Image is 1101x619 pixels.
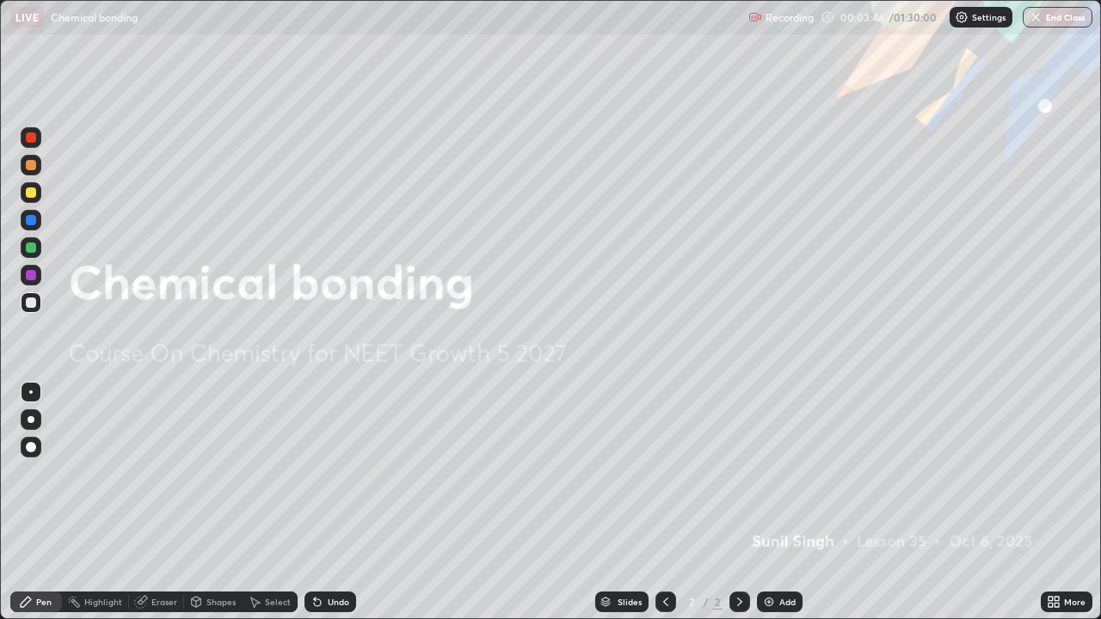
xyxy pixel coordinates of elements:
div: 2 [683,597,700,607]
img: add-slide-button [762,595,776,609]
div: Eraser [151,598,177,606]
div: Undo [328,598,349,606]
img: recording.375f2c34.svg [748,10,762,24]
div: Select [265,598,291,606]
img: end-class-cross [1029,10,1043,24]
p: Recording [766,11,814,24]
p: Settings [972,13,1006,21]
p: Chemical bonding [51,10,138,24]
div: Shapes [206,598,236,606]
div: Pen [36,598,52,606]
div: Highlight [84,598,122,606]
div: More [1064,598,1086,606]
div: Slides [618,598,642,606]
div: Add [779,598,796,606]
div: / [704,597,709,607]
p: LIVE [15,10,39,24]
button: End Class [1023,7,1092,28]
div: 2 [712,594,723,610]
img: class-settings-icons [955,10,969,24]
